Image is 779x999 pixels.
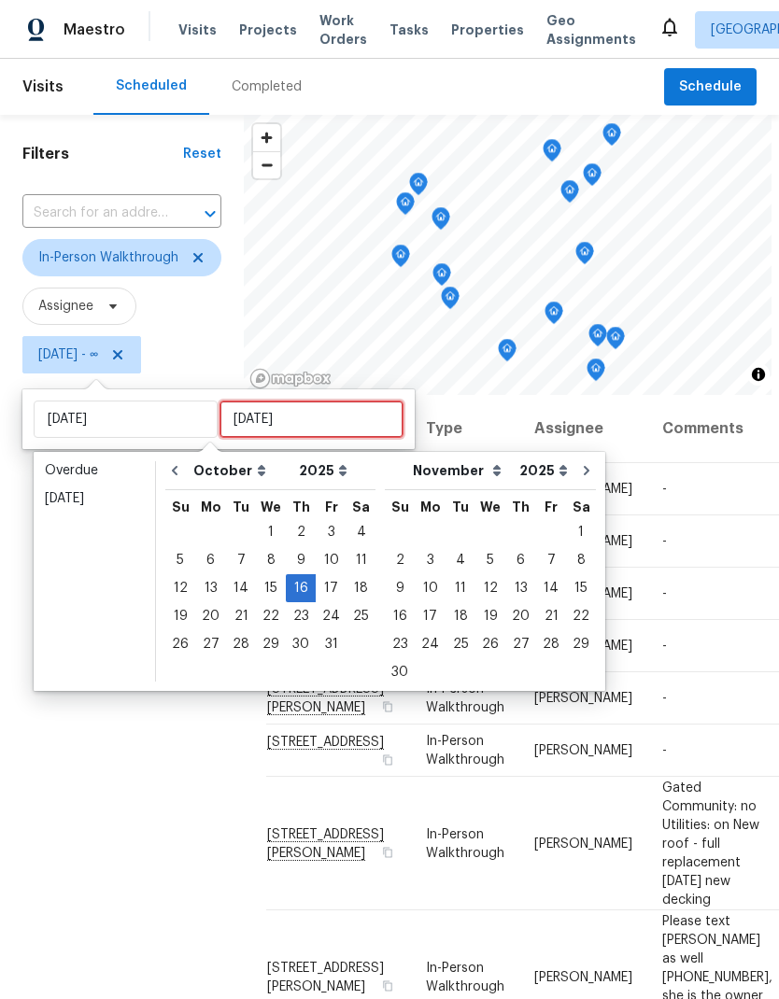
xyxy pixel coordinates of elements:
abbr: Thursday [292,500,310,514]
div: Tue Oct 28 2025 [226,630,256,658]
div: Map marker [588,324,607,353]
div: 27 [505,631,536,657]
div: Mon Nov 10 2025 [415,574,446,602]
div: Sun Nov 09 2025 [385,574,415,602]
div: Sun Oct 19 2025 [165,602,195,630]
th: Type [411,395,519,463]
div: 25 [446,631,475,657]
button: Zoom in [253,124,280,151]
div: 8 [566,547,596,573]
div: 18 [446,603,475,629]
button: Copy Address [379,698,396,715]
div: 16 [286,575,316,601]
div: 29 [566,631,596,657]
div: Tue Oct 07 2025 [226,546,256,574]
div: Sat Nov 29 2025 [566,630,596,658]
div: Wed Oct 29 2025 [256,630,286,658]
input: Start date [34,401,218,438]
div: Wed Oct 22 2025 [256,602,286,630]
div: Sat Nov 01 2025 [566,518,596,546]
div: Sun Oct 05 2025 [165,546,195,574]
div: 27 [195,631,226,657]
div: 12 [165,575,195,601]
div: Map marker [560,180,579,209]
div: 1 [566,519,596,545]
div: Map marker [602,123,621,152]
div: Sat Oct 04 2025 [347,518,375,546]
h1: Filters [22,145,183,163]
div: Map marker [543,139,561,168]
span: In-Person Walkthrough [38,248,178,267]
span: Tasks [389,23,429,36]
span: - [662,535,667,548]
div: 2 [385,547,415,573]
span: [PERSON_NAME] [534,744,632,757]
div: Sat Nov 15 2025 [566,574,596,602]
input: Search for an address... [22,199,169,228]
div: Fri Oct 31 2025 [316,630,347,658]
span: [STREET_ADDRESS][PERSON_NAME] [267,961,384,992]
div: 14 [226,575,256,601]
span: Visits [178,21,217,39]
div: Map marker [587,359,605,387]
div: Tue Nov 11 2025 [446,574,475,602]
div: Fri Oct 03 2025 [316,518,347,546]
abbr: Saturday [352,500,370,514]
div: 24 [415,631,446,657]
button: Copy Address [379,843,396,860]
button: Toggle attribution [747,363,770,386]
div: Mon Oct 27 2025 [195,630,226,658]
div: 13 [195,575,226,601]
div: 7 [226,547,256,573]
div: Thu Nov 27 2025 [505,630,536,658]
div: Tue Nov 25 2025 [446,630,475,658]
div: Wed Nov 19 2025 [475,602,505,630]
div: 4 [347,519,375,545]
div: Thu Oct 23 2025 [286,602,316,630]
div: Map marker [583,163,602,192]
div: Mon Nov 03 2025 [415,546,446,574]
span: In-Person Walkthrough [426,961,504,992]
div: Sun Oct 12 2025 [165,574,195,602]
div: Map marker [441,287,460,316]
div: Sun Nov 02 2025 [385,546,415,574]
div: 30 [286,631,316,657]
div: Thu Nov 20 2025 [505,602,536,630]
div: Sun Nov 23 2025 [385,630,415,658]
div: Thu Oct 02 2025 [286,518,316,546]
div: 28 [536,631,566,657]
th: Assignee [519,395,647,463]
div: 3 [316,519,347,545]
canvas: Map [244,115,772,395]
div: 17 [316,575,347,601]
div: 1 [256,519,286,545]
span: - [662,587,667,600]
div: Mon Nov 24 2025 [415,630,446,658]
div: Map marker [432,263,451,292]
span: - [662,744,667,757]
span: Zoom out [253,152,280,178]
span: Properties [451,21,524,39]
div: Mon Nov 17 2025 [415,602,446,630]
span: - [662,483,667,496]
div: 26 [475,631,505,657]
span: Assignee [38,297,93,316]
div: Wed Nov 05 2025 [475,546,505,574]
abbr: Wednesday [261,500,281,514]
div: 4 [446,547,475,573]
div: 9 [286,547,316,573]
button: Copy Address [379,752,396,768]
div: 16 [385,603,415,629]
div: Mon Oct 06 2025 [195,546,226,574]
div: Sat Oct 11 2025 [347,546,375,574]
abbr: Thursday [512,500,530,514]
div: Sun Nov 16 2025 [385,602,415,630]
select: Month [408,457,515,485]
div: 14 [536,575,566,601]
span: Schedule [679,76,742,99]
span: [PERSON_NAME] [534,692,632,705]
select: Year [515,457,573,485]
div: Map marker [432,207,450,236]
div: Wed Nov 26 2025 [475,630,505,658]
button: Zoom out [253,151,280,178]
